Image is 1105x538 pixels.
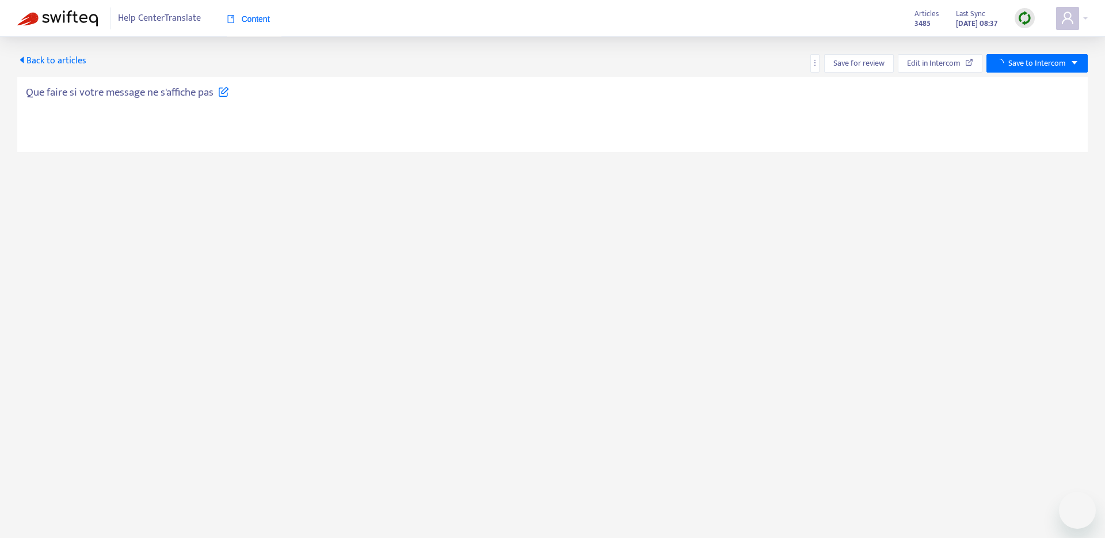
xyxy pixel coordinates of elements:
[1061,11,1074,25] span: user
[915,17,931,30] strong: 3485
[17,53,86,69] span: Back to articles
[907,57,961,70] span: Edit in Intercom
[227,14,270,24] span: Content
[986,54,1088,73] button: Save to Intercomcaret-down
[1059,492,1096,529] iframe: Button to launch messaging window
[811,59,819,67] span: more
[1008,57,1066,70] span: Save to Intercom
[956,17,997,30] strong: [DATE] 08:37
[26,86,229,100] h5: Que faire si votre message ne s'affiche pas
[915,7,939,20] span: Articles
[810,54,820,73] button: more
[995,58,1005,67] span: loading
[956,7,985,20] span: Last Sync
[1018,11,1032,25] img: sync.dc5367851b00ba804db3.png
[227,15,235,23] span: book
[824,54,894,73] button: Save for review
[17,55,26,65] span: caret-left
[1070,59,1079,67] span: caret-down
[118,7,201,29] span: Help Center Translate
[17,10,98,26] img: Swifteq
[898,54,982,73] button: Edit in Intercom
[833,57,885,70] span: Save for review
